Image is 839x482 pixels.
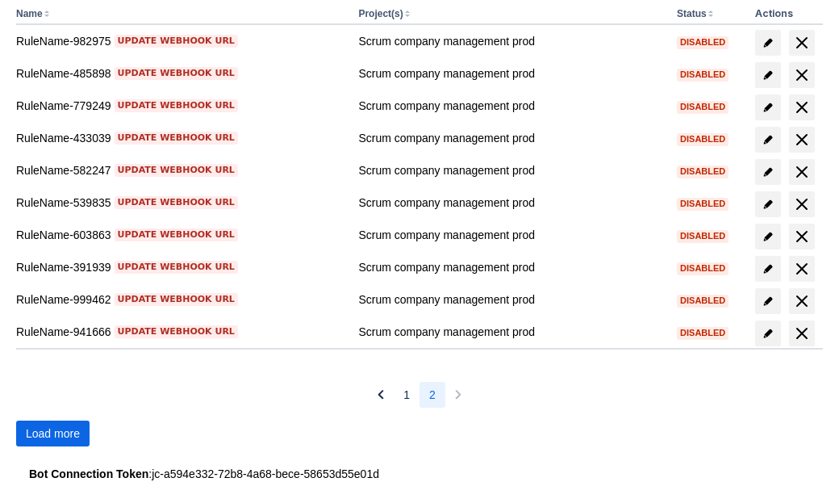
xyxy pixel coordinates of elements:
span: Update webhook URL [118,35,235,48]
span: edit [762,36,774,49]
button: Name [16,8,43,19]
div: : jc-a594e332-72b8-4a68-bece-58653d55e01d [29,466,810,482]
div: Scrum company management prod [358,195,664,211]
nav: Pagination [368,382,471,408]
button: Load more [16,421,90,446]
span: delete [792,162,812,182]
div: Scrum company management prod [358,98,664,114]
span: Disabled [677,167,728,176]
span: Disabled [677,329,728,337]
span: edit [762,327,774,340]
span: 2 [429,382,436,408]
div: RuleName-433039 [16,130,345,146]
span: Update webhook URL [118,293,235,306]
span: edit [762,295,774,308]
div: Scrum company management prod [358,162,664,178]
div: RuleName-941666 [16,324,345,340]
span: Update webhook URL [118,196,235,209]
span: Disabled [677,135,728,144]
span: edit [762,262,774,275]
span: delete [792,130,812,149]
button: Previous [368,382,394,408]
span: Update webhook URL [118,325,235,338]
th: Actions [749,4,823,25]
span: Update webhook URL [118,132,235,145]
div: Scrum company management prod [358,33,664,49]
button: Status [677,8,707,19]
strong: Bot Connection Token [29,467,148,480]
div: RuleName-485898 [16,65,345,82]
span: delete [792,195,812,214]
span: edit [762,101,774,114]
span: Disabled [677,38,728,47]
span: delete [792,259,812,279]
span: edit [762,133,774,146]
span: Update webhook URL [118,67,235,80]
span: edit [762,230,774,243]
span: Update webhook URL [118,228,235,241]
button: Next [445,382,471,408]
span: Update webhook URL [118,261,235,274]
button: Project(s) [358,8,403,19]
span: edit [762,198,774,211]
span: Update webhook URL [118,164,235,177]
div: RuleName-582247 [16,162,345,178]
div: Scrum company management prod [358,130,664,146]
span: Disabled [677,232,728,241]
span: delete [792,33,812,52]
div: RuleName-391939 [16,259,345,275]
span: edit [762,69,774,82]
span: delete [792,227,812,246]
div: RuleName-603863 [16,227,345,243]
span: edit [762,166,774,178]
div: Scrum company management prod [358,227,664,243]
span: Disabled [677,296,728,305]
span: 1 [403,382,410,408]
span: Disabled [677,103,728,111]
span: Disabled [677,264,728,273]
span: Disabled [677,199,728,208]
div: RuleName-779249 [16,98,345,114]
div: Scrum company management prod [358,324,664,340]
span: Update webhook URL [118,99,235,112]
button: Page 1 [394,382,419,408]
button: Page 2 [419,382,445,408]
span: Load more [26,421,80,446]
div: Scrum company management prod [358,65,664,82]
span: delete [792,291,812,311]
div: RuleName-539835 [16,195,345,211]
div: Scrum company management prod [358,259,664,275]
span: delete [792,98,812,117]
span: delete [792,65,812,85]
span: Disabled [677,70,728,79]
div: RuleName-982975 [16,33,345,49]
div: Scrum company management prod [358,291,664,308]
span: delete [792,324,812,343]
div: RuleName-999462 [16,291,345,308]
